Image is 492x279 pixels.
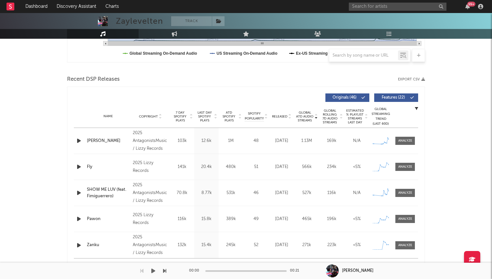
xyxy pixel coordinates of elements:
span: Recent DSP Releases [67,76,120,83]
div: Zaylevelten [116,16,163,26]
span: ATD Spotify Plays [220,111,238,122]
button: Track [171,16,212,26]
div: 566k [296,164,318,170]
div: 527k [296,190,318,196]
div: 46 [245,190,267,196]
button: Originals(46) [325,93,369,102]
div: 20.4k [196,164,217,170]
div: <5% [346,164,368,170]
span: Global Rolling 7D Audio Streams [321,109,339,124]
div: 00:00 [189,267,202,275]
div: 99 + [467,2,475,7]
input: Search for artists [349,3,446,11]
div: 234k [321,164,343,170]
div: 245k [220,242,241,248]
div: 2025 Lizzy Records [133,159,168,175]
input: Search by song name or URL [329,53,398,58]
a: Zanku [87,242,130,248]
div: 116k [171,216,193,222]
div: [PERSON_NAME] [342,268,374,274]
div: 271k [296,242,318,248]
div: 48 [245,138,267,144]
div: 169k [321,138,343,144]
div: 116k [321,190,343,196]
div: [DATE] [271,164,293,170]
div: 2025 Lizzy Records [133,211,168,227]
div: 15.4k [196,242,217,248]
div: Name [87,114,130,119]
div: 480k [220,164,241,170]
div: <5% [346,216,368,222]
div: 15.8k [196,216,217,222]
div: N/A [346,190,368,196]
button: Export CSV [398,77,425,81]
a: Fly [87,164,130,170]
div: 2025 AntagonistsMusic / Lizzy Records [133,129,168,153]
button: Features(22) [374,93,418,102]
div: 51 [245,164,267,170]
a: SHOW ME LUV (feat. Fimiguerrero) [87,187,130,199]
div: 1M [220,138,241,144]
div: [DATE] [271,242,293,248]
div: 103k [171,138,193,144]
div: 70.8k [171,190,193,196]
div: 2025 AntagonistsMusic / Lizzy Records [133,181,168,205]
div: [DATE] [271,190,293,196]
div: 132k [171,242,193,248]
div: N/A [346,138,368,144]
button: 99+ [465,4,470,9]
div: <5% [346,242,368,248]
div: 141k [171,164,193,170]
a: [PERSON_NAME] [87,138,130,144]
div: 531k [220,190,241,196]
div: Global Streaming Trend (Last 60D) [371,107,390,126]
div: 49 [245,216,267,222]
div: [DATE] [271,216,293,222]
span: Estimated % Playlist Streams Last Day [346,109,364,124]
div: 00:21 [290,267,303,275]
span: Features ( 22 ) [378,96,408,100]
span: Copyright [139,115,158,119]
div: 223k [321,242,343,248]
div: 8.77k [196,190,217,196]
div: 1.13M [296,138,318,144]
span: Global ATD Audio Streams [296,111,314,122]
div: 389k [220,216,241,222]
div: 196k [321,216,343,222]
span: Originals ( 46 ) [330,96,360,100]
a: Pawon [87,216,130,222]
div: 52 [245,242,267,248]
div: 2025 AntagonistsMusic / Lizzy Records [133,233,168,257]
span: Last Day Spotify Plays [196,111,213,122]
span: 7 Day Spotify Plays [171,111,189,122]
div: [DATE] [271,138,293,144]
span: Released [272,115,287,119]
span: Spotify Popularity [245,111,264,121]
div: 465k [296,216,318,222]
div: 12.6k [196,138,217,144]
div: 1 5 68 [233,261,268,269]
